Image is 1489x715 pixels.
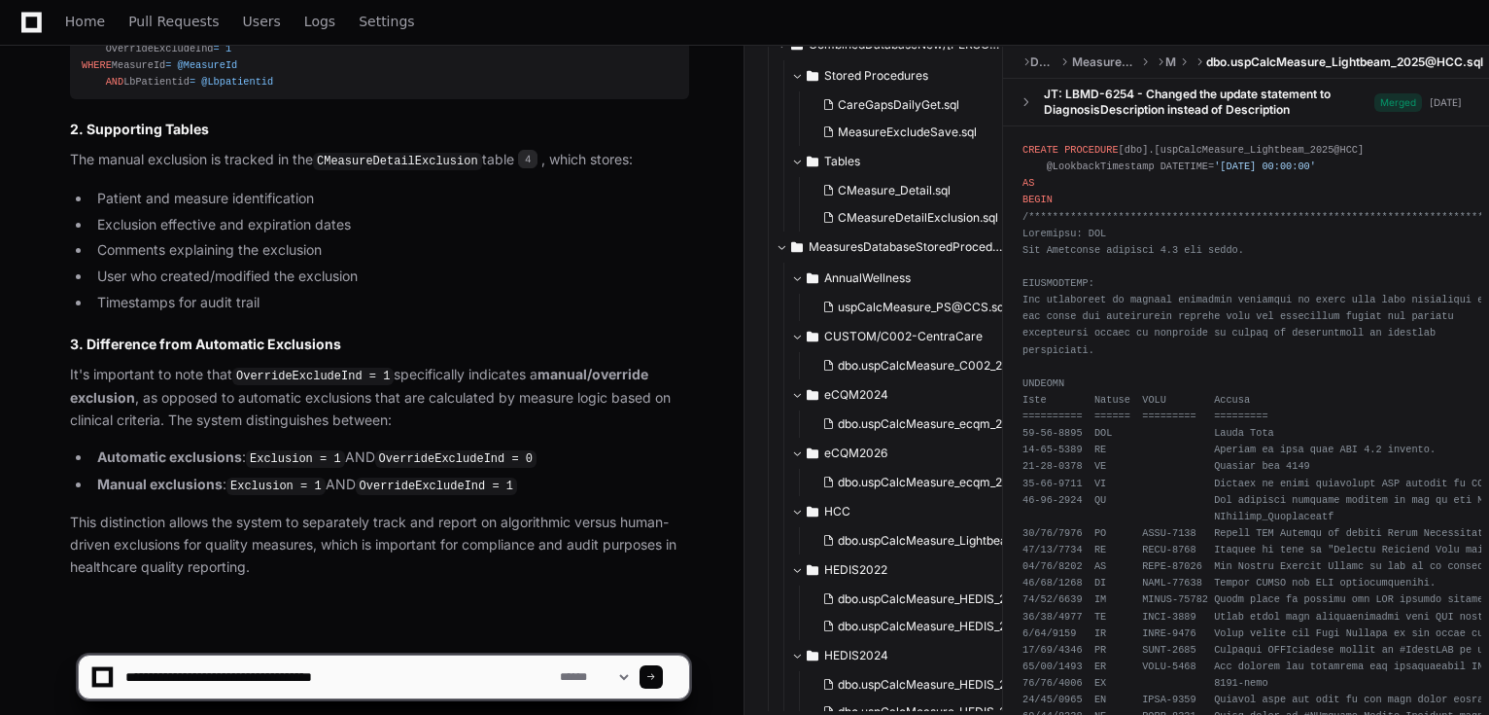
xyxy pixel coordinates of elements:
span: dbo.uspCalcMeasure_ecqm_2026@CIS_VZV.sql [838,475,1099,490]
li: User who created/modified the exclusion [91,266,689,288]
span: Logs [304,16,335,27]
span: BEGIN [1022,194,1053,205]
span: CareGapsDailyGet.sql [838,97,959,113]
code: OverrideExcludeInd = 0 [375,450,537,468]
span: '[DATE] 00:00:00' [1214,161,1316,172]
button: dbo.uspCalcMeasure_HEDIS_2022@ACP.sql [814,586,1023,613]
svg: Directory [807,325,818,348]
button: eCQM2026 [791,438,1020,469]
button: Stored Procedures [791,60,1010,91]
strong: Manual exclusions [97,476,223,492]
button: MeasureExcludeSave.sql [814,119,998,146]
span: HCC [824,504,850,519]
span: eCQM2024 [824,387,888,403]
span: dbo.uspCalcMeasure_Lightbeam_2025@HCC.sql [1206,54,1483,70]
li: : AND [91,447,689,470]
code: CMeasureDetailExclusion [313,153,482,170]
span: @MeasureId [178,59,238,71]
span: eCQM2026 [824,446,887,461]
li: : AND [91,474,689,497]
span: Stored Procedures [824,68,928,84]
span: AS [1022,177,1034,189]
svg: Directory [807,150,818,173]
button: dbo.uspCalcMeasure_C002_2024@Allergies.sql [814,352,1023,379]
button: AnnualWellness [791,263,1020,294]
span: HEDIS2022 [824,562,887,578]
li: Exclusion effective and expiration dates [91,214,689,236]
span: Merged [1374,93,1422,112]
span: MeasuresDatabaseStoredProcedures [1072,54,1137,70]
span: CMeasure_Detail.sql [838,183,951,198]
button: CMeasureDetailExclusion.sql [814,204,998,232]
span: dbo.uspCalcMeasure_Lightbeam_2025@HCC.sql [838,533,1107,549]
svg: Directory [807,267,818,290]
span: Users [243,16,281,27]
span: = [165,59,171,71]
p: The manual exclusion is tracked in the table , which stores: [70,149,689,172]
span: Measures [1165,54,1175,70]
code: OverrideExcludeInd = 1 [356,478,517,495]
li: Patient and measure identification [91,188,689,210]
span: Pull Requests [128,16,219,27]
svg: Directory [807,558,818,582]
button: uspCalcMeasure_PS@CCS.sql [814,294,1008,321]
code: OverrideExcludeInd = 1 [232,368,394,385]
div: cmeasure_detail Exclusion , TaskStatus , OverrideExcludeInd MeasureId LbPatientid [82,8,677,91]
h3: 3. Difference from Automatic Exclusions [70,335,689,354]
h3: 2. Supporting Tables [70,120,689,139]
strong: manual/override exclusion [70,366,648,406]
span: 1 [225,43,231,54]
div: [DATE] [1430,95,1462,110]
span: DatabaseProjects [1030,54,1056,70]
button: HEDIS2022 [791,554,1020,586]
span: dbo.uspCalcMeasure_HEDIS_2022@CCS.sql [838,619,1083,634]
button: dbo.uspCalcMeasure_HEDIS_2022@CCS.sql [814,613,1023,640]
span: PROCEDURE [1064,144,1118,156]
button: CMeasure_Detail.sql [814,177,998,204]
p: It's important to note that specifically indicates a , as opposed to automatic exclusions that ar... [70,364,689,431]
li: Comments explaining the exclusion [91,239,689,262]
span: Tables [824,154,860,169]
svg: Directory [807,442,818,465]
span: AND [106,76,123,88]
span: dbo.uspCalcMeasure_HEDIS_2022@ACP.sql [838,591,1082,607]
span: CUSTOM/C002-CentraCare [824,329,983,344]
button: dbo.uspCalcMeasure_Lightbeam_2025@HCC.sql [814,527,1023,554]
span: WHERE [82,59,112,71]
span: = [214,43,220,54]
button: HCC [791,496,1020,527]
svg: Directory [791,235,803,259]
span: MeasureExcludeSave.sql [838,125,977,140]
span: AnnualWellness [824,270,911,286]
span: MeasuresDatabaseStoredProcedures/dbo/Measures [809,239,1004,255]
span: CMeasureDetailExclusion.sql [838,210,998,226]
button: dbo.uspCalcMeasure_ecqm_2024@CIS_HepA.sql [814,411,1023,438]
svg: Directory [807,500,818,523]
strong: Automatic exclusions [97,448,242,465]
span: uspCalcMeasure_PS@CCS.sql [838,300,1007,315]
button: CareGapsDailyGet.sql [814,91,998,119]
button: CUSTOM/C002-CentraCare [791,321,1020,352]
button: eCQM2024 [791,379,1020,411]
button: MeasuresDatabaseStoredProcedures/dbo/Measures [776,232,1004,263]
svg: Directory [807,383,818,407]
button: dbo.uspCalcMeasure_ecqm_2026@CIS_VZV.sql [814,469,1023,496]
p: This distinction allows the system to separately track and report on algorithmic versus human-dri... [70,512,689,578]
span: dbo.uspCalcMeasure_ecqm_2024@CIS_HepA.sql [838,416,1109,432]
svg: Directory [807,64,818,88]
code: Exclusion = 1 [226,478,326,495]
span: CREATE [1022,144,1058,156]
li: Timestamps for audit trail [91,292,689,314]
span: dbo.uspCalcMeasure_C002_2024@Allergies.sql [838,358,1102,374]
code: Exclusion = 1 [246,450,345,468]
div: JT: LBMD-6254 - Changed the update statement to DiagnosisDescription instead of Description [1044,87,1374,118]
span: 4 [518,150,537,169]
span: Settings [359,16,414,27]
span: Home [65,16,105,27]
button: Tables [791,146,1010,177]
span: = [190,76,195,88]
span: @Lbpatientid [201,76,273,88]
